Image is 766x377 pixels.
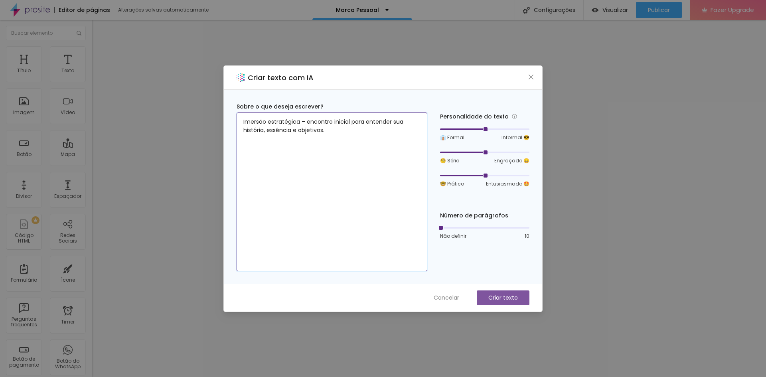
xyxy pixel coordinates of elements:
span: Engraçado 😄 [494,157,529,164]
div: Número de parágrafos [440,211,529,220]
button: Close [527,73,535,81]
button: Cancelar [426,290,467,305]
span: 10 [525,233,529,240]
div: Sobre o que deseja escrever? [237,103,427,111]
span: close [528,74,534,80]
span: Entusiasmado 🤩 [486,180,529,188]
textarea: Imersão estratégica – encontro inicial para entender sua história, essência e objetivos. [237,113,427,271]
span: 🧐 Sério [440,157,459,164]
h2: Criar texto com IA [248,72,314,83]
button: Criar texto [477,290,529,305]
span: Informal 😎 [501,134,529,141]
span: 👔 Formal [440,134,464,141]
div: Personalidade do texto [440,112,529,121]
span: Não definir [440,233,466,240]
span: Cancelar [434,294,459,302]
span: 🤓 Prático [440,180,464,188]
p: Criar texto [488,294,518,302]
